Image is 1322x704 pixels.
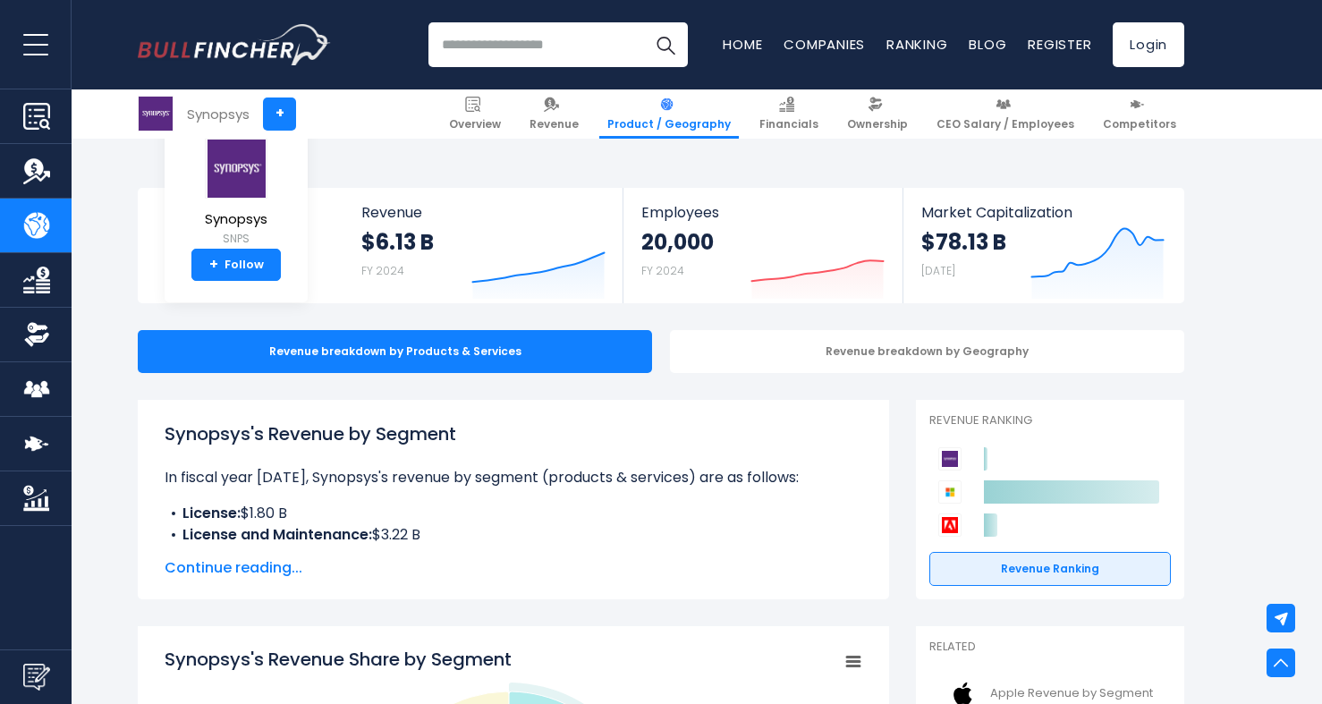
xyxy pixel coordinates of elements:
[138,24,330,65] a: Go to homepage
[903,188,1182,303] a: Market Capitalization $78.13 B [DATE]
[165,647,512,672] tspan: Synopsys's Revenue Share by Segment
[165,467,862,488] p: In fiscal year [DATE], Synopsys's revenue by segment (products & services) are as follows:
[182,503,241,523] b: License:
[191,249,281,281] a: +Follow
[929,413,1171,428] p: Revenue Ranking
[759,117,818,131] span: Financials
[23,321,50,348] img: Ownership
[343,188,623,303] a: Revenue $6.13 B FY 2024
[521,89,587,139] a: Revenue
[187,104,250,124] div: Synopsys
[361,204,606,221] span: Revenue
[599,89,739,139] a: Product / Geography
[1113,22,1184,67] a: Login
[839,89,916,139] a: Ownership
[607,117,731,131] span: Product / Geography
[928,89,1082,139] a: CEO Salary / Employees
[938,480,962,504] img: Microsoft Corporation competitors logo
[641,204,884,221] span: Employees
[138,24,331,65] img: Bullfincher logo
[209,257,218,273] strong: +
[751,89,826,139] a: Financials
[969,35,1006,54] a: Blog
[643,22,688,67] button: Search
[921,263,955,278] small: [DATE]
[1028,35,1091,54] a: Register
[165,503,862,524] li: $1.80 B
[723,35,762,54] a: Home
[670,330,1184,373] div: Revenue breakdown by Geography
[641,228,714,256] strong: 20,000
[361,228,434,256] strong: $6.13 B
[929,552,1171,586] a: Revenue Ranking
[990,686,1153,701] span: Apple Revenue by Segment
[205,212,267,227] span: Synopsys
[623,188,902,303] a: Employees 20,000 FY 2024
[205,139,267,199] img: SNPS logo
[938,513,962,537] img: Adobe competitors logo
[641,263,684,278] small: FY 2024
[182,524,372,545] b: License and Maintenance:
[784,35,865,54] a: Companies
[205,231,267,247] small: SNPS
[929,640,1171,655] p: Related
[441,89,509,139] a: Overview
[921,204,1165,221] span: Market Capitalization
[361,263,404,278] small: FY 2024
[165,420,862,447] h1: Synopsys's Revenue by Segment
[938,447,962,471] img: Synopsys competitors logo
[165,524,862,546] li: $3.22 B
[165,557,862,579] span: Continue reading...
[204,138,268,250] a: Synopsys SNPS
[139,97,173,131] img: SNPS logo
[1103,117,1176,131] span: Competitors
[449,117,501,131] span: Overview
[886,35,947,54] a: Ranking
[936,117,1074,131] span: CEO Salary / Employees
[921,228,1006,256] strong: $78.13 B
[1095,89,1184,139] a: Competitors
[530,117,579,131] span: Revenue
[263,98,296,131] a: +
[847,117,908,131] span: Ownership
[138,330,652,373] div: Revenue breakdown by Products & Services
